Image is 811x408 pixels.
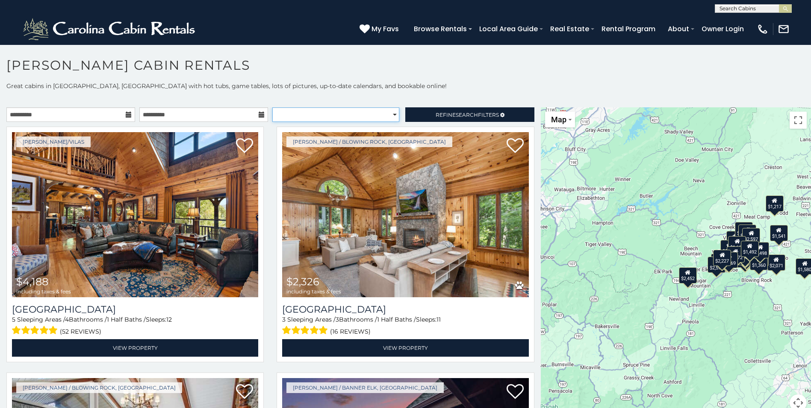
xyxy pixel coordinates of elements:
a: Diamond Creek Lodge $4,188 including taxes & fees [12,132,258,297]
a: [PERSON_NAME] / Blowing Rock, [GEOGRAPHIC_DATA] [16,382,182,393]
span: $4,188 [16,275,48,288]
span: Refine Filters [436,112,499,118]
span: $2,326 [286,275,319,288]
div: $2,452 [679,267,697,284]
img: phone-regular-white.png [757,23,769,35]
h3: Diamond Creek Lodge [12,304,258,315]
span: (52 reviews) [60,326,101,337]
a: [PERSON_NAME]/Vilas [16,136,91,147]
span: My Favs [372,24,399,34]
div: $2,071 [767,254,785,271]
div: $1,217 [765,195,783,212]
img: Diamond Creek Lodge [12,132,258,297]
div: $3,103 [720,240,738,256]
span: 1 Half Baths / [377,316,416,323]
div: $1,421 [736,246,754,263]
div: $1,541 [770,225,788,241]
div: $1,772 [727,246,745,262]
a: [PERSON_NAME] / Blowing Rock, [GEOGRAPHIC_DATA] [286,136,452,147]
div: $1,498 [751,242,769,258]
span: 4 [65,316,69,323]
div: $2,227 [713,250,731,266]
span: 1 Half Baths / [107,316,146,323]
div: $1,569 [720,251,738,268]
span: 5 [12,316,15,323]
a: My Favs [360,24,401,35]
span: 3 [282,316,286,323]
a: RefineSearchFilters [405,107,534,122]
a: Add to favorites [236,137,253,155]
div: $1,666 [728,236,746,252]
span: 12 [166,316,172,323]
div: $1,360 [750,254,768,270]
span: including taxes & fees [286,289,341,294]
div: $2,597 [742,228,760,244]
span: Map [551,115,566,124]
img: White-1-2.png [21,16,199,42]
span: (16 reviews) [330,326,371,337]
div: $3,302 [726,231,744,247]
span: 3 [336,316,339,323]
span: including taxes & fees [16,289,71,294]
a: Rental Program [597,21,660,36]
div: $2,571 [708,257,725,273]
a: Add to favorites [507,137,524,155]
a: View Property [12,339,258,357]
img: Chimney Island [282,132,528,297]
button: Toggle fullscreen view [790,112,807,129]
a: Browse Rentals [410,21,471,36]
div: $2,285 [735,222,753,238]
a: Local Area Guide [475,21,542,36]
a: Add to favorites [507,383,524,401]
div: $3,784 [737,248,755,265]
span: Search [456,112,478,118]
div: $1,814 [738,225,756,241]
div: $2,326 [736,251,754,267]
div: Sleeping Areas / Bathrooms / Sleeps: [282,315,528,337]
div: $1,492 [740,241,758,257]
div: Sleeping Areas / Bathrooms / Sleeps: [12,315,258,337]
a: [GEOGRAPHIC_DATA] [282,304,528,315]
img: mail-regular-white.png [778,23,790,35]
button: Change map style [545,112,575,127]
a: View Property [282,339,528,357]
a: Owner Login [697,21,748,36]
a: [GEOGRAPHIC_DATA] [12,304,258,315]
a: About [664,21,693,36]
a: Chimney Island $2,326 including taxes & fees [282,132,528,297]
a: Real Estate [546,21,593,36]
span: 11 [436,316,441,323]
h3: Chimney Island [282,304,528,315]
a: Add to favorites [236,383,253,401]
a: [PERSON_NAME] / Banner Elk, [GEOGRAPHIC_DATA] [286,382,444,393]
